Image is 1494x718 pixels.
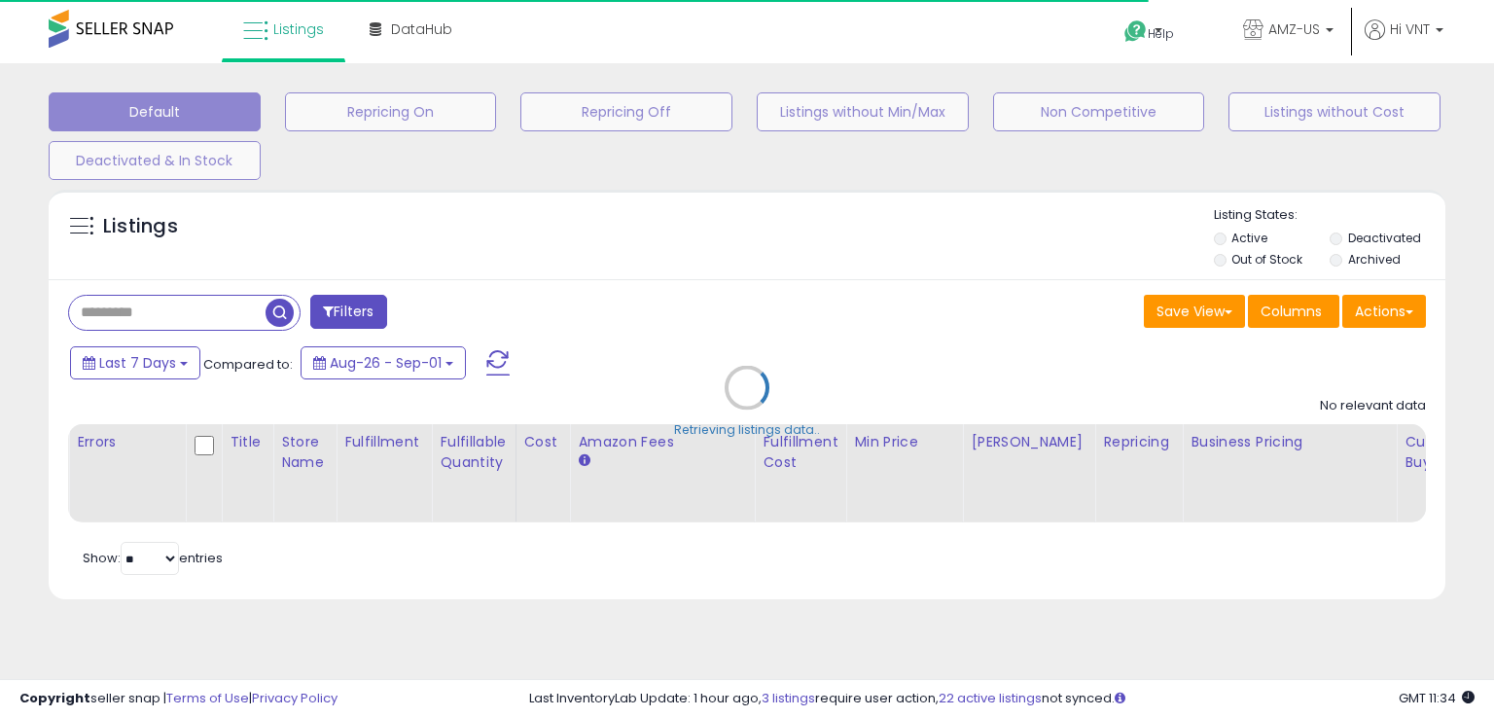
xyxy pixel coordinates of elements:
[1123,19,1148,44] i: Get Help
[1228,92,1441,131] button: Listings without Cost
[1148,25,1174,42] span: Help
[939,689,1042,707] a: 22 active listings
[166,689,249,707] a: Terms of Use
[1399,689,1475,707] span: 2025-09-9 11:34 GMT
[252,689,338,707] a: Privacy Policy
[391,19,452,39] span: DataHub
[285,92,497,131] button: Repricing On
[49,141,261,180] button: Deactivated & In Stock
[1115,692,1125,704] i: Click here to read more about un-synced listings.
[19,690,338,708] div: seller snap | |
[1268,19,1320,39] span: AMZ-US
[529,690,1475,708] div: Last InventoryLab Update: 1 hour ago, require user action, not synced.
[19,689,90,707] strong: Copyright
[520,92,732,131] button: Repricing Off
[674,421,820,439] div: Retrieving listings data..
[993,92,1205,131] button: Non Competitive
[762,689,815,707] a: 3 listings
[1109,5,1212,63] a: Help
[273,19,324,39] span: Listings
[49,92,261,131] button: Default
[757,92,969,131] button: Listings without Min/Max
[1390,19,1430,39] span: Hi VNT
[1365,19,1443,63] a: Hi VNT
